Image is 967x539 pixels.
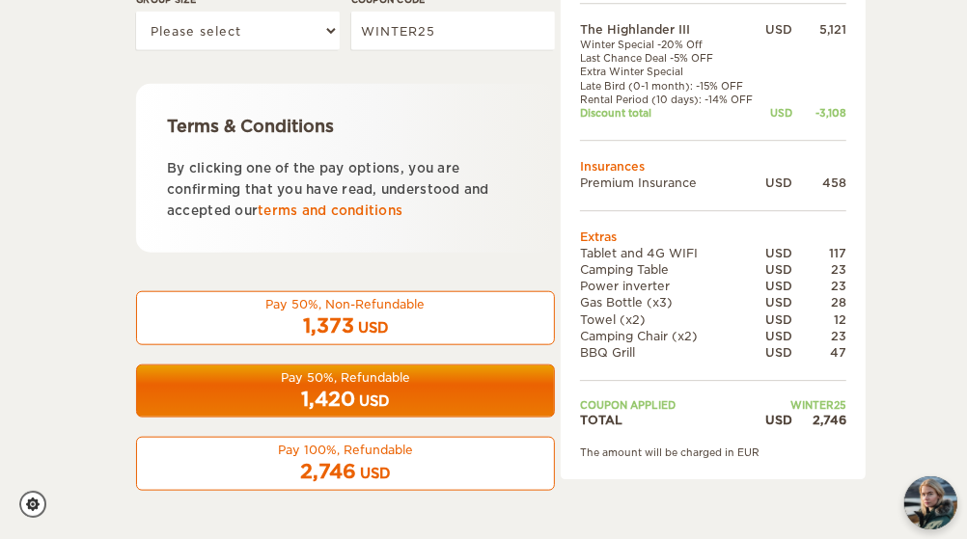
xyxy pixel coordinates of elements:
[761,328,792,344] div: USD
[580,21,761,38] td: The Highlander III
[761,295,792,311] div: USD
[149,442,542,458] div: Pay 100%, Refundable
[761,413,792,429] div: USD
[360,391,390,411] div: USD
[792,311,846,328] div: 12
[167,158,524,222] p: By clicking one of the pay options, you are confirming that you have read, understood and accepte...
[136,291,555,345] button: Pay 50%, Non-Refundable 1,373 USD
[580,344,761,361] td: BBQ Grill
[580,295,761,311] td: Gas Bottle (x3)
[580,38,761,51] td: Winter Special -20% Off
[761,279,792,295] div: USD
[792,295,846,311] div: 28
[580,79,761,93] td: Late Bird (0-1 month): -15% OFF
[904,476,957,529] img: Freyja at Cozy Campers
[580,245,761,261] td: Tablet and 4G WIFI
[580,311,761,328] td: Towel (x2)
[580,262,761,279] td: Camping Table
[792,21,846,38] div: 5,121
[792,413,846,429] div: 2,746
[580,93,761,106] td: Rental Period (10 days): -14% OFF
[301,460,357,483] span: 2,746
[761,262,792,279] div: USD
[580,279,761,295] td: Power inverter
[580,175,761,191] td: Premium Insurance
[303,314,354,337] span: 1,373
[580,107,761,121] td: Discount total
[580,52,761,66] td: Last Chance Deal -5% OFF
[19,491,59,518] a: Cookie settings
[358,318,388,337] div: USD
[792,279,846,295] div: 23
[580,413,761,429] td: TOTAL
[580,446,846,460] div: The amount will be charged in EUR
[302,388,356,411] span: 1,420
[149,369,542,386] div: Pay 50%, Refundable
[136,364,555,418] button: Pay 50%, Refundable 1,420 USD
[136,437,555,491] button: Pay 100%, Refundable 2,746 USD
[761,311,792,328] div: USD
[580,229,846,245] td: Extras
[580,328,761,344] td: Camping Chair (x2)
[761,245,792,261] div: USD
[904,476,957,529] button: chat-button
[792,175,846,191] div: 458
[792,107,846,121] div: -3,108
[761,344,792,361] div: USD
[792,245,846,261] div: 117
[761,21,792,38] div: USD
[580,398,761,412] td: Coupon applied
[761,398,846,412] td: WINTER25
[792,344,846,361] div: 47
[580,158,846,175] td: Insurances
[149,296,542,312] div: Pay 50%, Non-Refundable
[761,107,792,121] div: USD
[792,328,846,344] div: 23
[167,115,524,138] div: Terms & Conditions
[258,203,402,218] a: terms and conditions
[761,175,792,191] div: USD
[580,66,761,79] td: Extra Winter Special
[792,262,846,279] div: 23
[361,464,391,483] div: USD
